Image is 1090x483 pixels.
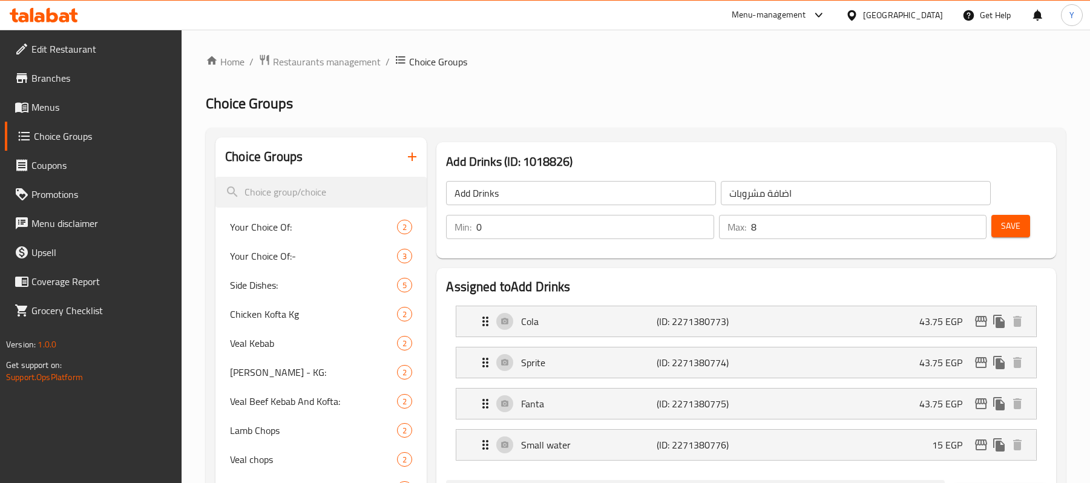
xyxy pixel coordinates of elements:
button: Save [991,215,1030,237]
li: Expand [446,301,1046,342]
span: Y [1069,8,1074,22]
button: delete [1008,353,1026,372]
span: 2 [398,396,412,407]
div: Choices [397,307,412,321]
li: Expand [446,424,1046,465]
span: 2 [398,367,412,378]
span: Lamb Chops [230,423,397,438]
input: search [215,177,427,208]
span: Side Dishes: [230,278,397,292]
a: Choice Groups [5,122,182,151]
a: Upsell [5,238,182,267]
span: Edit Restaurant [31,42,172,56]
div: Veal Kebab2 [215,329,427,358]
div: Lamb Chops2 [215,416,427,445]
a: Edit Restaurant [5,34,182,64]
h3: Add Drinks (ID: 1018826) [446,152,1046,171]
div: Choices [397,452,412,467]
h2: Assigned to Add Drinks [446,278,1046,296]
button: delete [1008,395,1026,413]
a: Grocery Checklist [5,296,182,325]
div: Menu-management [732,8,806,22]
p: (ID: 2271380774) [657,355,747,370]
a: Promotions [5,180,182,209]
div: Choices [397,220,412,234]
span: 2 [398,425,412,436]
div: Veal chops2 [215,445,427,474]
p: Fanta [521,396,656,411]
span: Your Choice Of:- [230,249,397,263]
button: delete [1008,436,1026,454]
div: [GEOGRAPHIC_DATA] [863,8,943,22]
li: Expand [446,342,1046,383]
div: Your Choice Of:2 [215,212,427,241]
button: duplicate [990,395,1008,413]
div: [PERSON_NAME] - KG:2 [215,358,427,387]
button: duplicate [990,436,1008,454]
a: Coupons [5,151,182,180]
span: 3 [398,251,412,262]
span: Veal chops [230,452,397,467]
p: 15 EGP [932,438,972,452]
span: Restaurants management [273,54,381,69]
p: Small water [521,438,656,452]
p: Sprite [521,355,656,370]
div: Veal Beef Kebab And Kofta:2 [215,387,427,416]
a: Support.OpsPlatform [6,369,83,385]
div: Choices [397,423,412,438]
nav: breadcrumb [206,54,1066,70]
p: 43.75 EGP [919,396,972,411]
button: edit [972,312,990,330]
a: Branches [5,64,182,93]
div: Expand [456,430,1036,460]
span: Veal Kebab [230,336,397,350]
span: Grocery Checklist [31,303,172,318]
div: Your Choice Of:-3 [215,241,427,271]
span: Choice Groups [34,129,172,143]
span: Promotions [31,187,172,202]
div: Chicken Kofta Kg2 [215,300,427,329]
p: (ID: 2271380775) [657,396,747,411]
span: Version: [6,337,36,352]
span: 2 [398,338,412,349]
button: duplicate [990,353,1008,372]
a: Home [206,54,245,69]
button: delete [1008,312,1026,330]
span: Your Choice Of: [230,220,397,234]
span: Choice Groups [206,90,293,117]
div: Choices [397,278,412,292]
span: Save [1001,218,1020,234]
a: Restaurants management [258,54,381,70]
div: Choices [397,249,412,263]
p: Min: [455,220,471,234]
span: Coverage Report [31,274,172,289]
p: Cola [521,314,656,329]
span: Menu disclaimer [31,216,172,231]
span: 2 [398,309,412,320]
div: Expand [456,306,1036,337]
p: (ID: 2271380773) [657,314,747,329]
div: Expand [456,389,1036,419]
span: Menus [31,100,172,114]
li: / [386,54,390,69]
button: edit [972,436,990,454]
span: Choice Groups [409,54,467,69]
div: Side Dishes:5 [215,271,427,300]
span: 1.0.0 [38,337,56,352]
a: Coverage Report [5,267,182,296]
h2: Choice Groups [225,148,303,166]
li: Expand [446,383,1046,424]
a: Menus [5,93,182,122]
p: (ID: 2271380776) [657,438,747,452]
li: / [249,54,254,69]
button: edit [972,395,990,413]
span: Get support on: [6,357,62,373]
span: Chicken Kofta Kg [230,307,397,321]
a: Menu disclaimer [5,209,182,238]
span: 2 [398,454,412,465]
span: Veal Beef Kebab And Kofta: [230,394,397,409]
button: edit [972,353,990,372]
span: Upsell [31,245,172,260]
button: duplicate [990,312,1008,330]
p: 43.75 EGP [919,355,972,370]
